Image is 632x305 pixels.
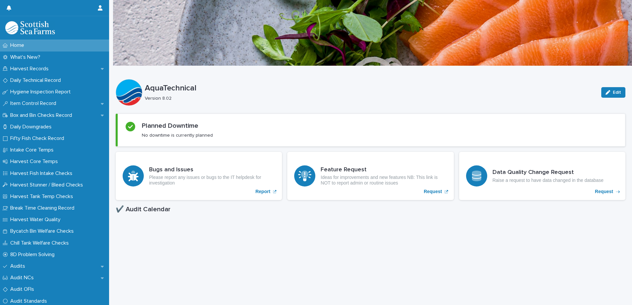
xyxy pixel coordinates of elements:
[256,189,270,194] p: Report
[8,205,80,211] p: Break Time Cleaning Record
[8,193,78,200] p: Harvest Tank Temp Checks
[149,166,275,174] h3: Bugs and Issues
[8,240,74,246] p: Chill Tank Welfare Checks
[8,77,66,84] p: Daily Technical Record
[116,152,282,200] a: Report
[493,169,604,176] h3: Data Quality Change Request
[145,96,593,101] p: Version 8.02
[613,90,621,95] span: Edit
[424,189,442,194] p: Request
[8,135,69,142] p: Fifty Fish Check Record
[8,42,29,49] p: Home
[287,152,454,200] a: Request
[321,175,447,186] p: Ideas for improvements and new features NB: This link is NOT to report admin or routine issues
[142,132,213,138] p: No downtime is currently planned
[8,124,57,130] p: Daily Downgrades
[8,228,79,234] p: Bycatch Bin Welfare Checks
[595,189,613,194] p: Request
[8,217,66,223] p: Harvest Water Quality
[149,175,275,186] p: Please report any issues or bugs to the IT helpdesk for investigation
[601,87,625,98] button: Edit
[321,166,447,174] h3: Feature Request
[8,286,39,292] p: Audit OFIs
[8,66,54,72] p: Harvest Records
[8,54,46,60] p: What's New?
[145,84,596,93] p: AquaTechnical
[8,112,77,119] p: Box and Bin Checks Record
[8,170,78,177] p: Harvest Fish Intake Checks
[8,275,39,281] p: Audit NCs
[8,100,61,107] p: Item Control Record
[116,205,625,213] h1: ✔️ Audit Calendar
[142,122,198,130] h2: Planned Downtime
[8,263,30,269] p: Audits
[493,178,604,183] p: Raise a request to have data changed in the database
[8,158,63,165] p: Harvest Core Temps
[459,152,625,200] a: Request
[8,252,60,258] p: 8D Problem Solving
[8,147,59,153] p: Intake Core Temps
[5,21,55,34] img: mMrefqRFQpe26GRNOUkG
[8,298,52,304] p: Audit Standards
[8,182,88,188] p: Harvest Stunner / Bleed Checks
[8,89,76,95] p: Hygiene Inspection Report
